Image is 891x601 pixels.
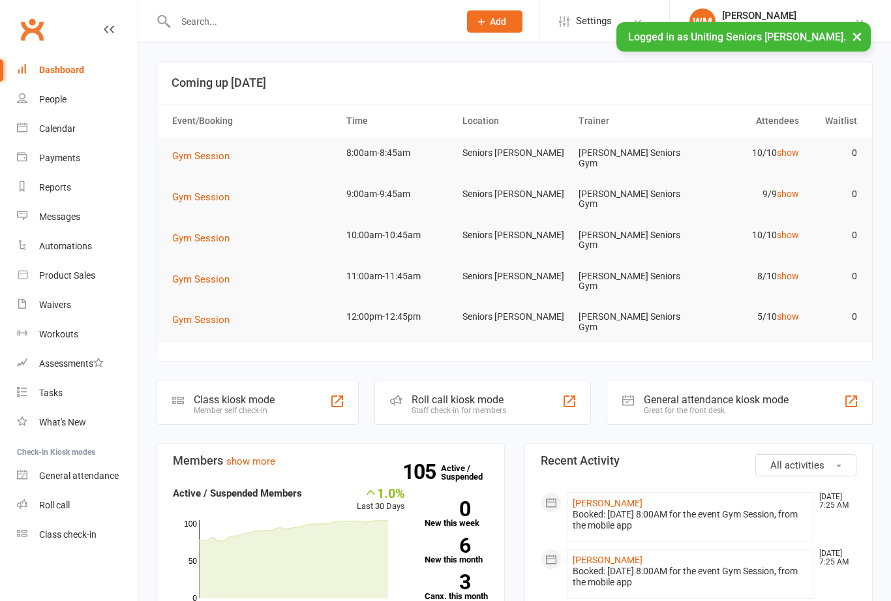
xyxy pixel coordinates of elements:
[172,230,239,246] button: Gym Session
[17,349,138,378] a: Assessments
[777,147,799,158] a: show
[340,261,457,292] td: 11:00am-11:45am
[573,566,808,588] div: Booked: [DATE] 8:00AM for the event Gym Session, from the mobile app
[340,138,457,168] td: 8:00am-8:45am
[805,220,863,251] td: 0
[17,408,138,437] a: What's New
[425,536,470,555] strong: 6
[17,232,138,261] a: Automations
[39,388,63,398] div: Tasks
[805,261,863,292] td: 0
[39,470,119,481] div: General attendance
[412,406,506,415] div: Staff check-in for members
[173,487,302,499] strong: Active / Suspended Members
[172,273,230,285] span: Gym Session
[425,538,489,564] a: 6New this month
[39,358,104,369] div: Assessments
[39,211,80,222] div: Messages
[172,76,858,89] h3: Coming up [DATE]
[573,138,689,179] td: [PERSON_NAME] Seniors Gym
[573,220,689,261] td: [PERSON_NAME] Seniors Gym
[17,144,138,173] a: Payments
[689,261,805,292] td: 8/10
[17,290,138,320] a: Waivers
[17,378,138,408] a: Tasks
[39,153,80,163] div: Payments
[172,191,230,203] span: Gym Session
[573,509,808,531] div: Booked: [DATE] 8:00AM for the event Gym Session, from the mobile app
[17,461,138,491] a: General attendance kiosk mode
[357,485,405,500] div: 1.0%
[17,85,138,114] a: People
[777,311,799,322] a: show
[777,230,799,240] a: show
[172,314,230,326] span: Gym Session
[722,10,854,22] div: [PERSON_NAME]
[689,138,805,168] td: 10/10
[457,220,573,251] td: Seniors [PERSON_NAME]
[39,529,97,540] div: Class check-in
[425,574,489,600] a: 3Canx. this month
[17,202,138,232] a: Messages
[425,572,470,592] strong: 3
[39,123,76,134] div: Calendar
[573,179,689,220] td: [PERSON_NAME] Seniors Gym
[172,12,450,31] input: Search...
[17,491,138,520] a: Roll call
[845,22,869,50] button: ×
[805,138,863,168] td: 0
[441,454,498,491] a: 105Active / Suspended
[457,301,573,332] td: Seniors [PERSON_NAME]
[226,455,275,467] a: show more
[39,329,78,339] div: Workouts
[39,417,86,427] div: What's New
[17,55,138,85] a: Dashboard
[689,8,716,35] div: WM
[172,232,230,244] span: Gym Session
[573,555,642,565] a: [PERSON_NAME]
[573,301,689,343] td: [PERSON_NAME] Seniors Gym
[425,501,489,527] a: 0New this week
[457,104,573,138] th: Location
[39,270,95,281] div: Product Sales
[340,220,457,251] td: 10:00am-10:45am
[689,301,805,332] td: 5/10
[172,148,239,164] button: Gym Session
[39,182,71,193] div: Reports
[39,241,92,251] div: Automations
[173,454,489,467] h3: Members
[17,173,138,202] a: Reports
[17,261,138,290] a: Product Sales
[17,114,138,144] a: Calendar
[172,150,230,162] span: Gym Session
[576,7,612,36] span: Settings
[39,500,70,510] div: Roll call
[172,271,239,287] button: Gym Session
[573,261,689,302] td: [PERSON_NAME] Seniors Gym
[722,22,854,33] div: Uniting Seniors [PERSON_NAME]
[39,94,67,104] div: People
[490,16,506,27] span: Add
[777,189,799,199] a: show
[689,220,805,251] td: 10/10
[573,104,689,138] th: Trainer
[644,393,789,406] div: General attendance kiosk mode
[17,520,138,549] a: Class kiosk mode
[644,406,789,415] div: Great for the front desk
[457,261,573,292] td: Seniors [PERSON_NAME]
[457,138,573,168] td: Seniors [PERSON_NAME]
[573,498,642,508] a: [PERSON_NAME]
[172,312,239,328] button: Gym Session
[166,104,340,138] th: Event/Booking
[805,301,863,332] td: 0
[194,406,275,415] div: Member self check-in
[425,499,470,519] strong: 0
[194,393,275,406] div: Class kiosk mode
[755,454,856,476] button: All activities
[467,10,522,33] button: Add
[340,301,457,332] td: 12:00pm-12:45pm
[813,493,856,510] time: [DATE] 7:25 AM
[412,393,506,406] div: Roll call kiosk mode
[689,104,805,138] th: Attendees
[805,104,863,138] th: Waitlist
